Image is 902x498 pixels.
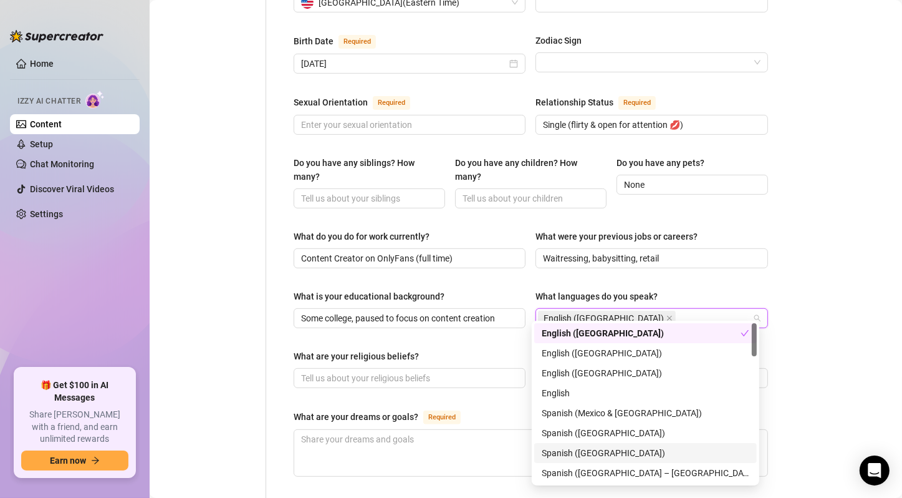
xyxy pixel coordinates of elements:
div: What are your dreams or goals? [294,410,418,424]
input: What languages do you speak? [678,311,681,326]
label: Relationship Status [535,95,669,110]
div: Do you have any pets? [617,156,704,170]
input: What do you do for work currently? [301,251,516,265]
span: 🎁 Get $100 in AI Messages [21,379,128,404]
input: Do you have any children? How many? [463,192,597,205]
a: Home [30,59,54,69]
div: Relationship Status [535,95,613,109]
div: Do you have any children? How many? [455,156,598,183]
span: Earn now [50,456,86,466]
div: Spanish (United States) [534,423,757,443]
div: English ([GEOGRAPHIC_DATA]) [542,366,749,380]
img: logo-BBDzfeDw.svg [10,30,103,42]
div: Do you have any siblings? How many? [294,156,436,183]
span: arrow-right [91,456,100,465]
button: Earn nowarrow-right [21,451,128,471]
a: Setup [30,139,53,149]
span: Required [618,96,656,110]
div: Spanish ([GEOGRAPHIC_DATA]) [542,446,749,460]
div: Spanish (South America – North) [534,463,757,483]
div: English ([GEOGRAPHIC_DATA]) [542,346,749,360]
div: Spanish ([GEOGRAPHIC_DATA] – [GEOGRAPHIC_DATA]) [542,466,749,480]
textarea: What are your dreams or goals? [294,430,767,476]
span: English (US) [538,311,676,326]
span: close [666,315,673,321]
a: Settings [30,209,63,219]
a: Content [30,119,62,129]
span: Required [373,96,410,110]
div: Zodiac Sign [535,34,582,47]
label: Do you have any children? How many? [455,156,607,183]
div: English (Australia) [534,363,757,383]
a: Discover Viral Videos [30,184,114,194]
div: What do you do for work currently? [294,230,429,243]
input: Do you have any siblings? How many? [301,192,435,205]
div: Birth Date [294,34,333,48]
label: Sexual Orientation [294,95,424,110]
div: Spanish (Mexico & Central America) [534,403,757,423]
span: Required [423,411,461,424]
input: Do you have any pets? [624,178,758,192]
div: What languages do you speak? [535,290,658,303]
div: English [534,383,757,403]
span: Izzy AI Chatter [17,95,80,107]
label: What were your previous jobs or careers? [535,230,706,243]
input: Sexual Orientation [301,118,516,132]
div: Sexual Orientation [294,95,368,109]
img: AI Chatter [85,90,105,109]
input: What were your previous jobs or careers? [543,251,757,265]
div: What are your religious beliefs? [294,349,419,363]
label: What do you do for work currently? [294,230,438,243]
span: Required [338,35,376,49]
input: What are your religious beliefs? [301,371,516,385]
label: What languages do you speak? [535,290,666,303]
span: English ([GEOGRAPHIC_DATA]) [544,311,664,325]
div: What is your educational background? [294,290,444,303]
label: Do you have any pets? [617,156,713,170]
div: Open Intercom Messenger [860,456,890,486]
input: Birth Date [301,57,507,71]
label: What are your religious beliefs? [294,349,428,363]
label: Birth Date [294,34,390,49]
span: check [741,329,749,338]
label: Zodiac Sign [535,34,590,47]
div: Spanish ([GEOGRAPHIC_DATA]) [542,426,749,440]
span: Share [PERSON_NAME] with a friend, and earn unlimited rewards [21,409,128,446]
label: What is your educational background? [294,290,453,303]
input: What is your educational background? [301,311,516,325]
div: Spanish (Spain) [534,443,757,463]
label: Do you have any siblings? How many? [294,156,445,183]
div: What were your previous jobs or careers? [535,230,698,243]
label: What are your dreams or goals? [294,409,474,424]
div: English (UK) [534,343,757,363]
div: English [542,386,749,400]
div: English ([GEOGRAPHIC_DATA]) [542,326,741,340]
div: English (US) [534,323,757,343]
div: Spanish (Mexico & [GEOGRAPHIC_DATA]) [542,406,749,420]
input: Relationship Status [543,118,757,132]
a: Chat Monitoring [30,159,94,169]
